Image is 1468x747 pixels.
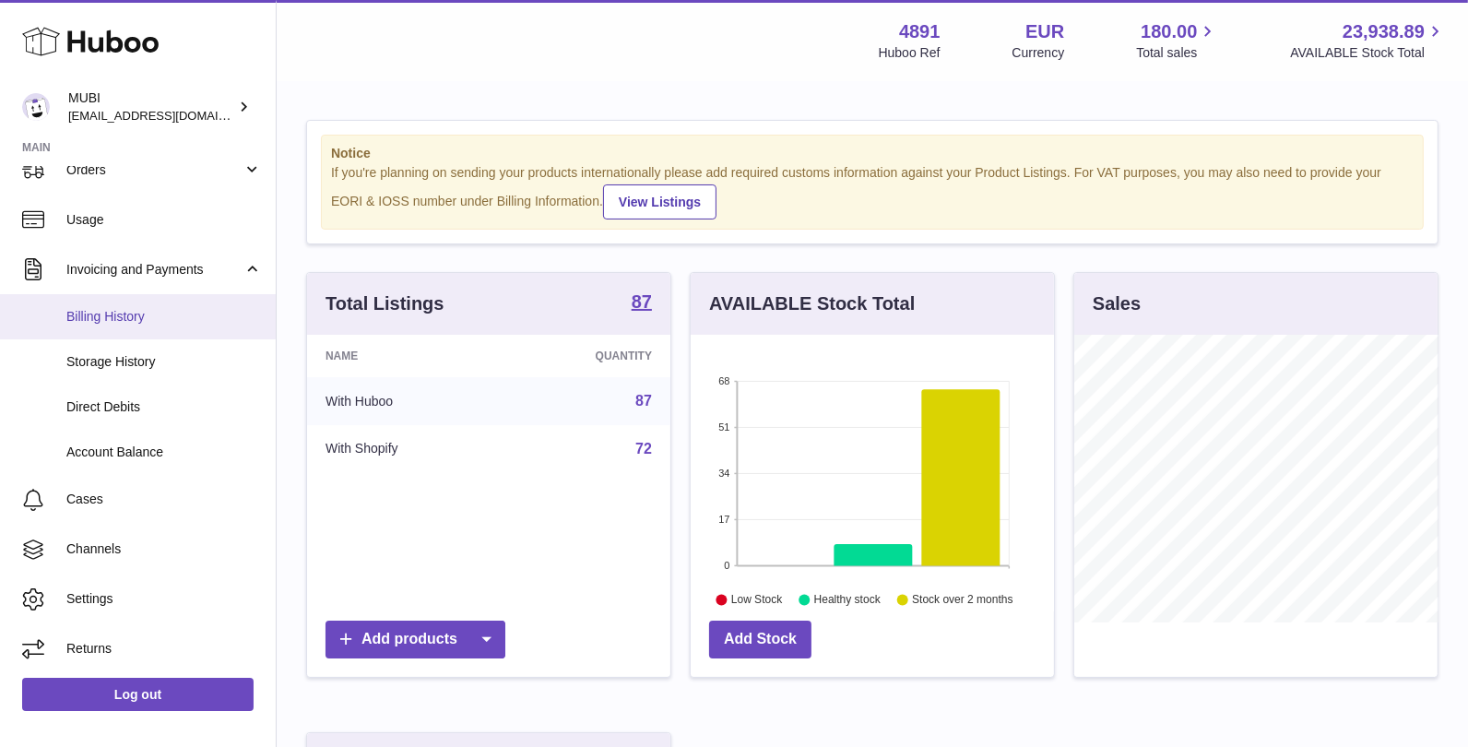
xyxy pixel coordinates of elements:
div: Huboo Ref [879,44,941,62]
text: 68 [718,375,729,386]
text: Stock over 2 months [912,593,1012,606]
text: 0 [724,560,729,571]
span: AVAILABLE Stock Total [1290,44,1446,62]
h3: AVAILABLE Stock Total [709,291,915,316]
text: 34 [718,468,729,479]
span: 180.00 [1141,19,1197,44]
a: Log out [22,678,254,711]
span: Storage History [66,353,262,371]
strong: EUR [1025,19,1064,44]
text: 17 [718,514,729,525]
strong: Notice [331,145,1414,162]
a: 180.00 Total sales [1136,19,1218,62]
text: Healthy stock [814,593,882,606]
h3: Total Listings [326,291,444,316]
span: Channels [66,540,262,558]
span: Account Balance [66,444,262,461]
td: With Huboo [307,377,503,425]
a: 87 [635,393,652,409]
span: Cases [66,491,262,508]
th: Quantity [503,335,670,377]
a: Add Stock [709,621,811,658]
span: [EMAIL_ADDRESS][DOMAIN_NAME] [68,108,271,123]
span: 23,938.89 [1343,19,1425,44]
strong: 4891 [899,19,941,44]
a: 87 [632,292,652,314]
div: MUBI [68,89,234,125]
span: Orders [66,161,243,179]
a: Add products [326,621,505,658]
span: Invoicing and Payments [66,261,243,279]
text: Low Stock [731,593,783,606]
div: If you're planning on sending your products internationally please add required customs informati... [331,164,1414,219]
span: Returns [66,640,262,658]
span: Direct Debits [66,398,262,416]
span: Usage [66,211,262,229]
div: Currency [1012,44,1065,62]
img: shop@mubi.com [22,93,50,121]
th: Name [307,335,503,377]
td: With Shopify [307,425,503,473]
span: Total sales [1136,44,1218,62]
strong: 87 [632,292,652,311]
text: 51 [718,421,729,433]
span: Billing History [66,308,262,326]
span: Settings [66,590,262,608]
h3: Sales [1093,291,1141,316]
a: View Listings [603,184,716,219]
a: 72 [635,441,652,456]
a: 23,938.89 AVAILABLE Stock Total [1290,19,1446,62]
